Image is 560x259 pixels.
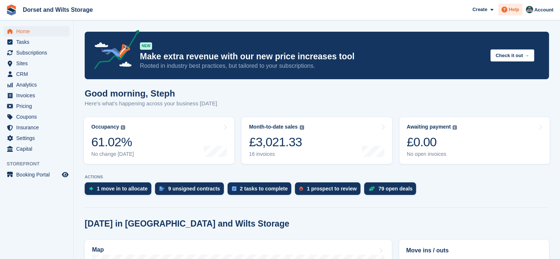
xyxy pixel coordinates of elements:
[159,186,165,191] img: contract_signature_icon-13c848040528278c33f63329250d36e43548de30e8caae1d1a13099fd9432cc5.svg
[4,122,70,133] a: menu
[140,62,485,70] p: Rooted in industry best practices, but tailored to your subscriptions.
[452,125,457,130] img: icon-info-grey-7440780725fd019a000dd9b08b2336e03edf1995a4989e88bcd33f0948082b44.svg
[407,124,451,130] div: Awaiting payment
[509,6,519,13] span: Help
[472,6,487,13] span: Create
[92,246,104,253] h2: Map
[407,134,457,150] div: £0.00
[97,186,148,192] div: 1 move in to allocate
[168,186,220,192] div: 9 unsigned contracts
[85,219,289,229] h2: [DATE] in [GEOGRAPHIC_DATA] and Wilts Storage
[85,182,155,199] a: 1 move in to allocate
[407,151,457,157] div: No open invoices
[89,186,93,191] img: move_ins_to_allocate_icon-fdf77a2bb77ea45bf5b3d319d69a93e2d87916cf1d5bf7949dd705db3b84f3ca.svg
[406,246,542,255] h2: Move ins / outs
[526,6,533,13] img: Steph Chick
[91,151,134,157] div: No change [DATE]
[4,101,70,111] a: menu
[16,58,60,69] span: Sites
[16,48,60,58] span: Subscriptions
[16,144,60,154] span: Capital
[4,144,70,154] a: menu
[16,133,60,143] span: Settings
[140,42,152,50] div: NEW
[16,112,60,122] span: Coupons
[4,37,70,47] a: menu
[490,49,534,62] button: Check it out →
[88,30,140,72] img: price-adjustments-announcement-icon-8257ccfd72463d97f412b2fc003d46551f7dbcb40ab6d574587a9cd5c0d94...
[84,117,234,164] a: Occupancy 61.02% No change [DATE]
[249,134,304,150] div: £3,021.33
[16,26,60,36] span: Home
[4,133,70,143] a: menu
[4,169,70,180] a: menu
[364,182,420,199] a: 79 open deals
[85,175,549,179] p: ACTIONS
[228,182,295,199] a: 2 tasks to complete
[307,186,356,192] div: 1 prospect to review
[61,170,70,179] a: Preview store
[85,99,217,108] p: Here's what's happening across your business [DATE]
[16,169,60,180] span: Booking Portal
[4,90,70,101] a: menu
[85,88,217,98] h1: Good morning, Steph
[20,4,96,16] a: Dorset and Wilts Storage
[295,182,364,199] a: 1 prospect to review
[16,90,60,101] span: Invoices
[121,125,125,130] img: icon-info-grey-7440780725fd019a000dd9b08b2336e03edf1995a4989e88bcd33f0948082b44.svg
[232,186,236,191] img: task-75834270c22a3079a89374b754ae025e5fb1db73e45f91037f5363f120a921f8.svg
[16,37,60,47] span: Tasks
[242,117,392,164] a: Month-to-date sales £3,021.33 16 invoices
[378,186,413,192] div: 79 open deals
[369,186,375,191] img: deal-1b604bf984904fb50ccaf53a9ad4b4a5d6e5aea283cecdc64d6e3604feb123c2.svg
[140,51,485,62] p: Make extra revenue with our new price increases tool
[4,112,70,122] a: menu
[7,160,73,168] span: Storefront
[16,101,60,111] span: Pricing
[91,134,134,150] div: 61.02%
[4,80,70,90] a: menu
[534,6,553,14] span: Account
[91,124,119,130] div: Occupancy
[16,122,60,133] span: Insurance
[155,182,228,199] a: 9 unsigned contracts
[300,125,304,130] img: icon-info-grey-7440780725fd019a000dd9b08b2336e03edf1995a4989e88bcd33f0948082b44.svg
[4,48,70,58] a: menu
[240,186,288,192] div: 2 tasks to complete
[4,69,70,79] a: menu
[16,80,60,90] span: Analytics
[249,151,304,157] div: 16 invoices
[249,124,297,130] div: Month-to-date sales
[6,4,17,15] img: stora-icon-8386f47178a22dfd0bd8f6a31ec36ba5ce8667c1dd55bd0f319d3a0aa187defe.svg
[4,26,70,36] a: menu
[399,117,550,164] a: Awaiting payment £0.00 No open invoices
[299,186,303,191] img: prospect-51fa495bee0391a8d652442698ab0144808aea92771e9ea1ae160a38d050c398.svg
[4,58,70,69] a: menu
[16,69,60,79] span: CRM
